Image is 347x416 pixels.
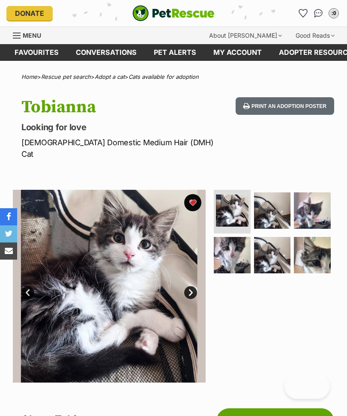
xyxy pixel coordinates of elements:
[132,5,215,21] a: PetRescue
[21,286,34,299] a: Prev
[254,192,291,229] img: Photo of Tobianna
[21,121,214,133] p: Looking for love
[23,32,41,39] span: Menu
[67,44,145,61] a: conversations
[290,27,341,44] div: Good Reads
[294,192,331,229] img: Photo of Tobianna
[236,97,334,115] button: Print an adoption poster
[13,27,47,42] a: Menu
[145,44,205,61] a: Pet alerts
[214,237,251,274] img: Photo of Tobianna
[284,373,330,399] iframe: Help Scout Beacon - Open
[21,73,37,80] a: Home
[95,73,125,80] a: Adopt a cat
[41,73,91,80] a: Rescue pet search
[184,286,197,299] a: Next
[296,6,310,20] a: Favourites
[205,44,270,61] a: My account
[254,237,291,274] img: Photo of Tobianna
[21,137,214,160] p: [DEMOGRAPHIC_DATA] Domestic Medium Hair (DMH) Cat
[296,6,341,20] ul: Account quick links
[184,194,201,211] button: favourite
[329,9,338,18] div: :0
[13,190,206,383] img: Photo of Tobianna
[216,195,248,227] img: Photo of Tobianna
[21,97,214,117] h1: Tobianna
[129,73,199,80] a: Cats available for adoption
[314,9,323,18] img: chat-41dd97257d64d25036548639549fe6c8038ab92f7586957e7f3b1b290dea8141.svg
[311,6,325,20] a: Conversations
[203,27,288,44] div: About [PERSON_NAME]
[132,5,215,21] img: logo-cat-932fe2b9b8326f06289b0f2fb663e598f794de774fb13d1741a6617ecf9a85b4.svg
[6,44,67,61] a: Favourites
[294,237,331,274] img: Photo of Tobianna
[6,6,53,21] a: Donate
[327,6,341,20] button: My account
